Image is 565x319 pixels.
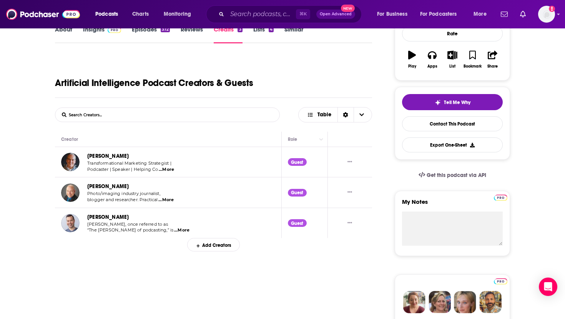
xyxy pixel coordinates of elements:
[402,198,503,212] label: My Notes
[538,6,555,23] span: Logged in as SolComms
[227,8,296,20] input: Search podcasts, credits, & more...
[87,197,158,202] span: blogger and researcher. Practical
[61,153,80,171] img: Dr Jürgen Strauss
[90,8,128,20] button: open menu
[474,9,487,20] span: More
[288,158,307,166] div: Guest
[468,8,496,20] button: open menu
[402,26,503,41] div: Rate
[402,116,503,131] a: Contact This Podcast
[429,291,451,313] img: Barbara Profile
[87,227,173,233] span: “The [PERSON_NAME] of podcasting,” is
[483,46,503,73] button: Share
[317,112,331,117] span: Table
[296,9,310,19] span: ⌘ K
[132,9,149,20] span: Charts
[422,46,442,73] button: Apps
[6,7,80,21] img: Podchaser - Follow, Share and Rate Podcasts
[442,46,462,73] button: List
[127,8,153,20] a: Charts
[444,99,470,106] span: Tell Me Why
[87,160,171,166] span: Transformational Marketing Strategist |
[187,238,240,251] div: Add Creators
[61,214,80,232] img: Jordan Harbinger
[158,197,174,203] span: ...More
[494,278,507,284] img: Podchaser Pro
[420,9,457,20] span: For Podcasters
[337,107,354,122] div: Sort Direction
[487,64,498,69] div: Share
[402,137,503,152] button: Export One-Sheet
[549,6,555,12] svg: Add a profile image
[498,8,511,21] a: Show notifications dropdown
[181,26,203,43] a: Reviews
[61,135,78,144] div: Creator
[344,219,355,227] button: Show More Button
[449,64,455,69] div: List
[435,99,441,106] img: tell me why sparkle
[87,167,158,172] span: Podcaster | Speaker | Helping Co
[161,27,170,32] div: 372
[344,188,355,197] button: Show More Button
[539,278,557,296] div: Open Intercom Messenger
[284,26,303,43] a: Similar
[462,46,482,73] button: Bookmark
[372,8,417,20] button: open menu
[253,26,274,43] a: Lists4
[479,291,502,313] img: Jon Profile
[288,219,307,227] div: Guest
[494,277,507,284] a: Pro website
[288,189,307,197] div: Guest
[55,77,253,89] h1: Artificial Intelligence Podcast Creators & Guests
[159,167,174,173] span: ...More
[538,6,555,23] button: Show profile menu
[494,193,507,201] a: Pro website
[95,9,118,20] span: Podcasts
[238,27,242,32] div: 3
[341,5,355,12] span: New
[83,26,121,43] a: InsightsPodchaser Pro
[213,5,369,23] div: Search podcasts, credits, & more...
[61,183,80,202] img: Gary Pageau
[464,64,482,69] div: Bookmark
[269,27,274,32] div: 4
[538,6,555,23] img: User Profile
[415,8,468,20] button: open menu
[408,64,416,69] div: Play
[55,26,72,43] a: About
[402,46,422,73] button: Play
[316,10,355,19] button: Open AdvancedNew
[164,9,191,20] span: Monitoring
[412,166,492,185] a: Get this podcast via API
[344,158,355,166] button: Show More Button
[174,227,189,233] span: ...More
[214,26,242,43] a: Credits3
[494,195,507,201] img: Podchaser Pro
[87,221,168,227] span: [PERSON_NAME], once referred to as
[87,153,129,159] a: [PERSON_NAME]
[108,27,121,33] img: Podchaser Pro
[158,8,201,20] button: open menu
[298,107,372,122] button: Choose View
[377,9,407,20] span: For Business
[87,214,129,220] a: [PERSON_NAME]
[427,64,437,69] div: Apps
[402,94,503,110] button: tell me why sparkleTell Me Why
[288,135,299,144] div: Role
[132,26,170,43] a: Episodes372
[87,183,129,190] a: [PERSON_NAME]
[320,12,352,16] span: Open Advanced
[517,8,529,21] a: Show notifications dropdown
[427,172,486,179] span: Get this podcast via API
[454,291,476,313] img: Jules Profile
[403,291,425,313] img: Sydney Profile
[87,191,160,196] span: Photo/imaging industry journalist,
[317,135,326,144] button: Column Actions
